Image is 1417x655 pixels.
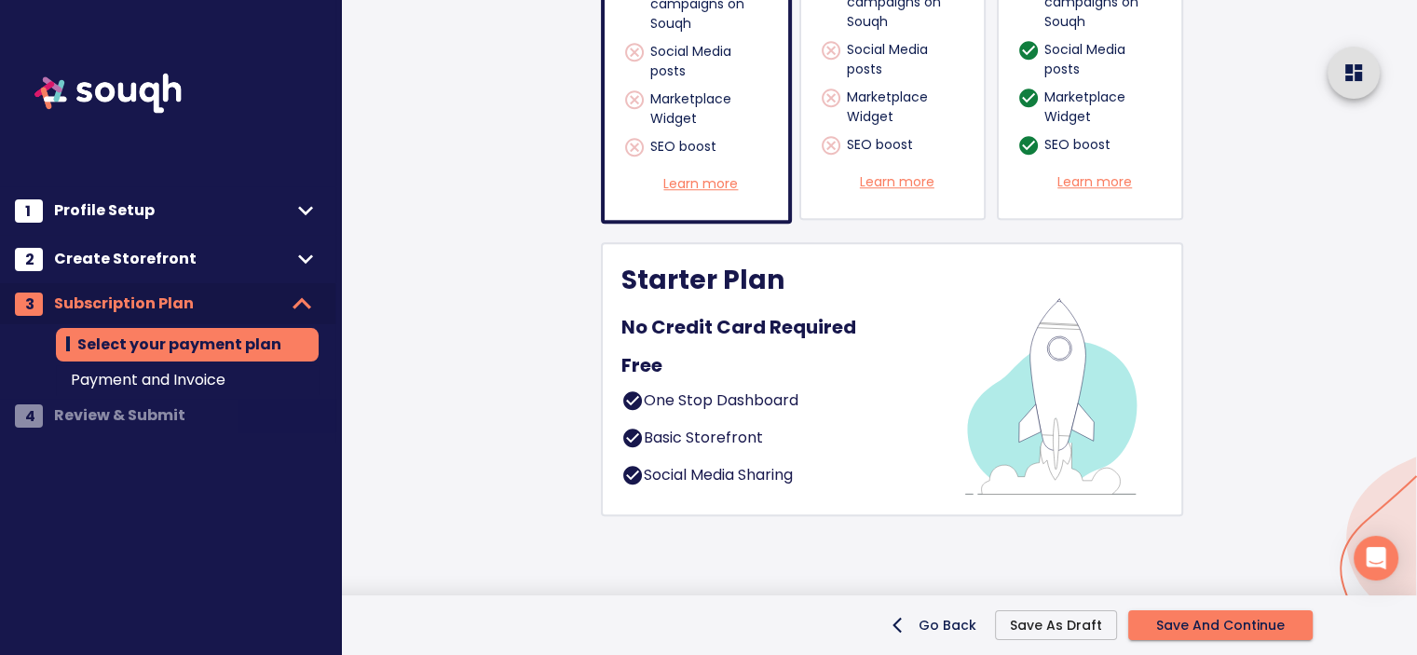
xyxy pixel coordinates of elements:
a: Learn more [1057,172,1132,192]
p: Free [621,351,662,379]
span: 2 [25,248,34,271]
p: Social Media Sharing [644,464,793,497]
div: SEO boost [635,137,769,165]
span: 1 [25,199,31,223]
div: SEO boost [832,135,965,163]
div: Marketplace Widget [832,88,965,127]
div: Open Intercom Messenger [1354,536,1398,580]
h5: Starter Plan [621,263,784,307]
span: Save And Continue [1156,614,1285,637]
button: home [1328,47,1380,99]
span: Save As Draft [1010,617,1102,634]
div: Social Media posts [635,42,769,81]
p: No Credit Card Required [621,313,856,341]
a: Learn more [663,174,738,194]
span: Subscription Plan [54,291,283,317]
button: Save And Continue [1128,610,1313,640]
button: Save As Draft [995,610,1117,640]
span: Go Back [896,616,976,635]
span: Profile Setup [54,198,291,224]
img: Premium.svg [937,263,1163,496]
div: SEO boost [1029,135,1163,163]
span: Create Storefront [54,246,291,272]
span: Select your payment plan [71,332,304,358]
span: Payment and Invoice [71,369,304,391]
span: 3 [25,293,34,316]
div: Marketplace Widget [635,89,769,129]
button: Go Back [889,610,984,640]
a: Learn more [860,172,934,192]
div: Payment and Invoice [56,365,319,395]
p: One Stop Dashboard [644,389,798,422]
div: Social Media posts [832,40,965,79]
p: Basic Storefront [644,427,763,459]
div: Select your payment plan [56,328,319,362]
div: Marketplace Widget [1029,88,1163,127]
div: Social Media posts [1029,40,1163,79]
